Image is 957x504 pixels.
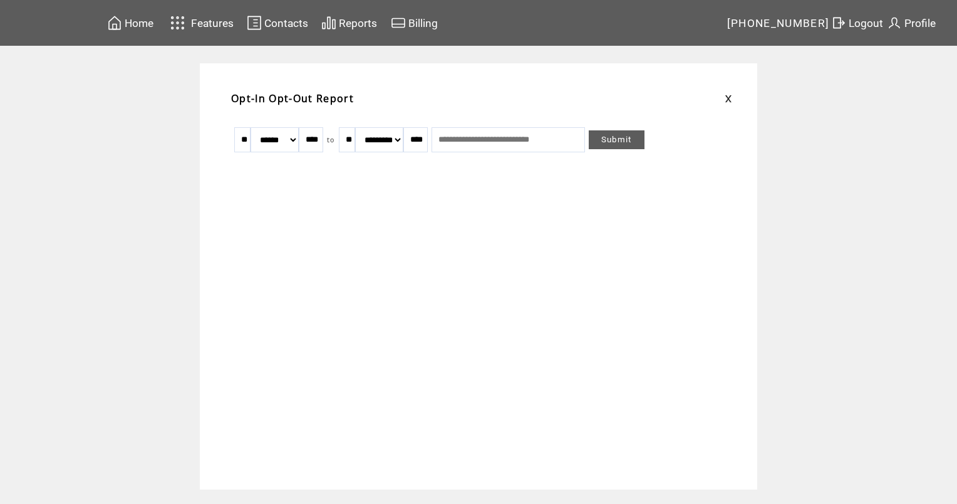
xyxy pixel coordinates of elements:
img: exit.svg [831,15,846,31]
span: Home [125,17,153,29]
span: to [327,135,335,144]
a: Submit [589,130,644,149]
a: Home [105,13,155,33]
span: Contacts [264,17,308,29]
img: home.svg [107,15,122,31]
a: Reports [319,13,379,33]
span: Logout [849,17,883,29]
a: Contacts [245,13,310,33]
img: creidtcard.svg [391,15,406,31]
img: profile.svg [887,15,902,31]
img: features.svg [167,13,189,33]
img: contacts.svg [247,15,262,31]
span: [PHONE_NUMBER] [727,17,830,29]
span: Opt-In Opt-Out Report [231,92,354,105]
a: Logout [829,13,885,33]
a: Features [165,11,235,35]
span: Features [191,17,234,29]
span: Reports [339,17,377,29]
span: Profile [904,17,936,29]
img: chart.svg [321,15,336,31]
a: Billing [389,13,440,33]
span: Billing [408,17,438,29]
a: Profile [885,13,938,33]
